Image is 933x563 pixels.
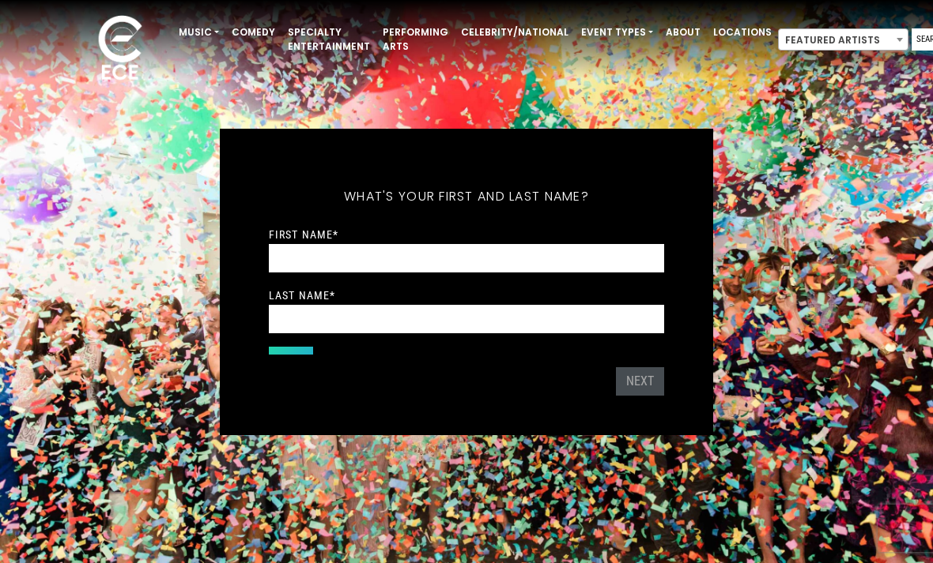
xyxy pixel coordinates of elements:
[779,29,908,51] span: Featured Artists
[81,11,160,88] img: ece_new_logo_whitev2-1.png
[659,19,707,46] a: About
[376,19,455,60] a: Performing Arts
[269,227,338,242] label: First Name
[778,28,908,51] span: Featured Artists
[455,19,575,46] a: Celebrity/National
[281,19,376,60] a: Specialty Entertainment
[172,19,225,46] a: Music
[269,288,335,302] label: Last Name
[269,168,664,225] h5: What's your first and last name?
[575,19,659,46] a: Event Types
[225,19,281,46] a: Comedy
[707,19,778,46] a: Locations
